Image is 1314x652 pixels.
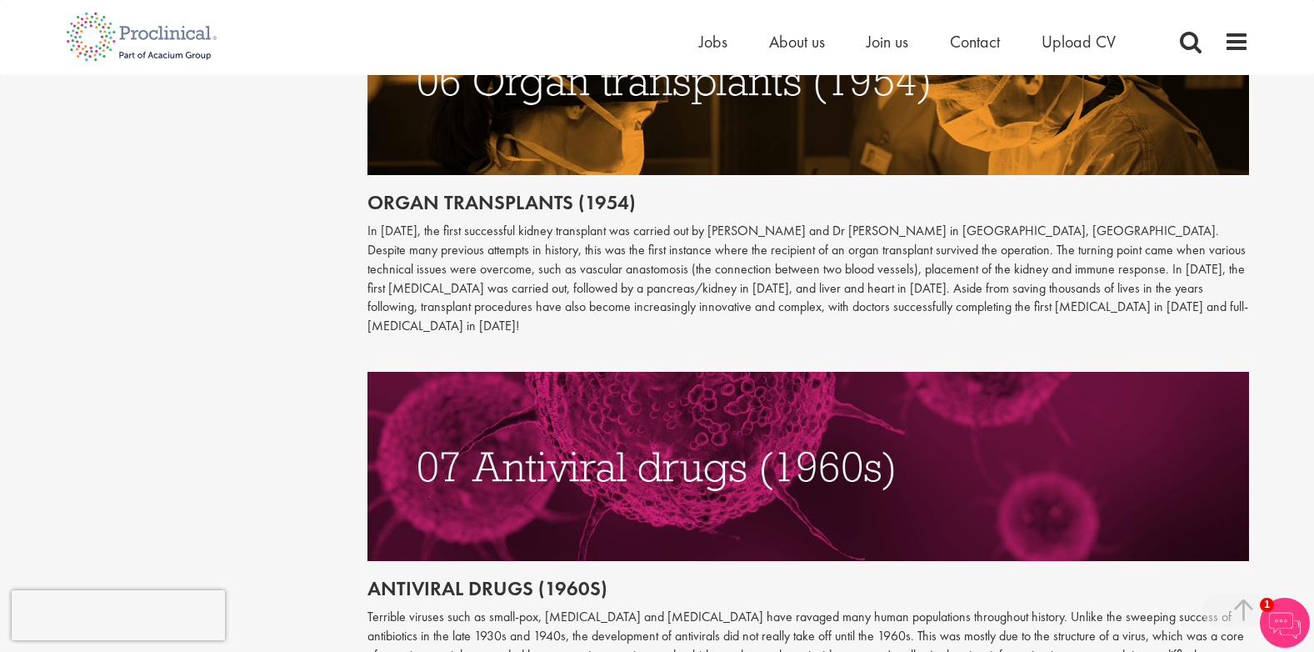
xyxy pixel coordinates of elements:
[367,192,1249,213] h2: Organ transplants (1954)
[1042,31,1116,53] a: Upload CV
[367,222,1249,336] p: In [DATE], the first successful kidney transplant was carried out by [PERSON_NAME] and Dr [PERSON...
[367,575,607,601] span: Antiviral drugs (1960s)
[12,590,225,640] iframe: reCAPTCHA
[950,31,1000,53] a: Contact
[1260,598,1274,612] span: 1
[867,31,908,53] a: Join us
[1260,598,1310,648] img: Chatbot
[699,31,727,53] a: Jobs
[769,31,825,53] a: About us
